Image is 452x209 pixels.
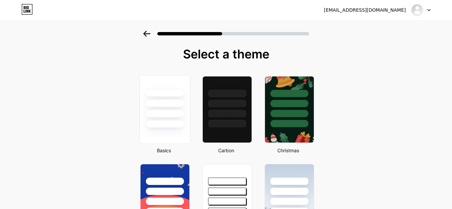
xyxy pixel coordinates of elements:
[138,147,190,154] div: Basics
[263,147,314,154] div: Christmas
[411,4,424,16] img: galaxymoversregina
[200,147,252,154] div: Carbon
[138,47,315,61] div: Select a theme
[324,7,406,14] div: [EMAIL_ADDRESS][DOMAIN_NAME]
